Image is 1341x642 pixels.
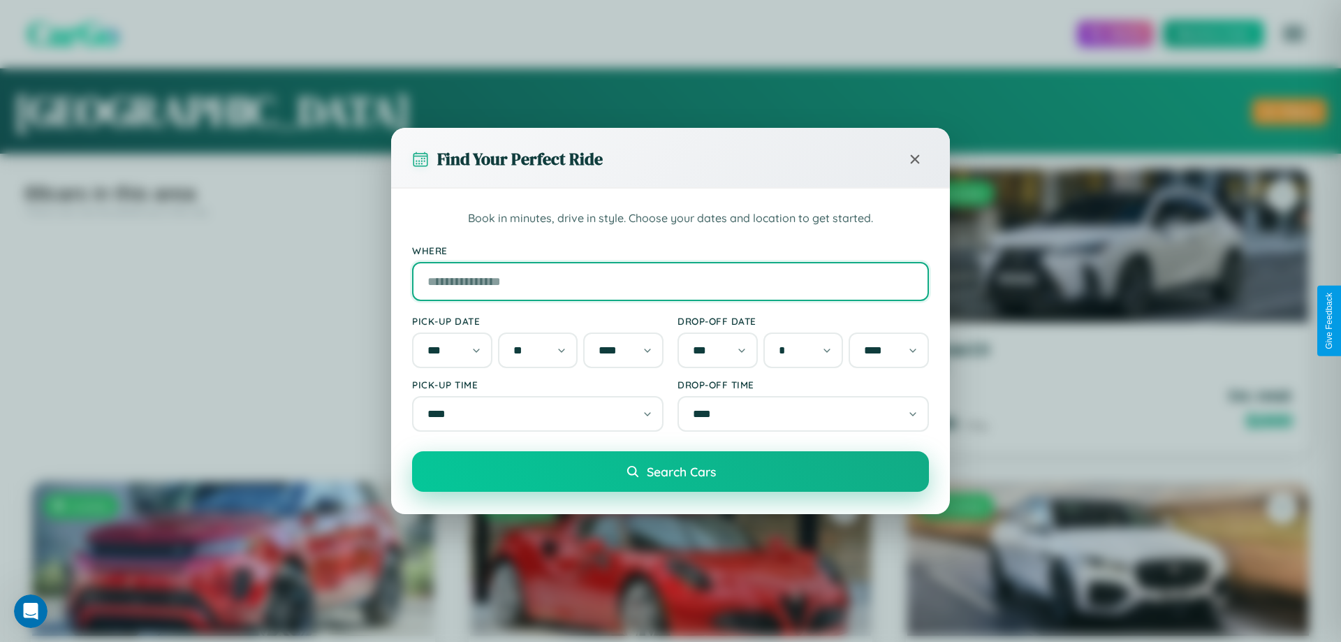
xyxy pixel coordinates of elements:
[677,379,929,391] label: Drop-off Time
[412,210,929,228] p: Book in minutes, drive in style. Choose your dates and location to get started.
[412,245,929,256] label: Where
[647,464,716,479] span: Search Cars
[412,315,664,327] label: Pick-up Date
[677,315,929,327] label: Drop-off Date
[437,147,603,170] h3: Find Your Perfect Ride
[412,451,929,492] button: Search Cars
[412,379,664,391] label: Pick-up Time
